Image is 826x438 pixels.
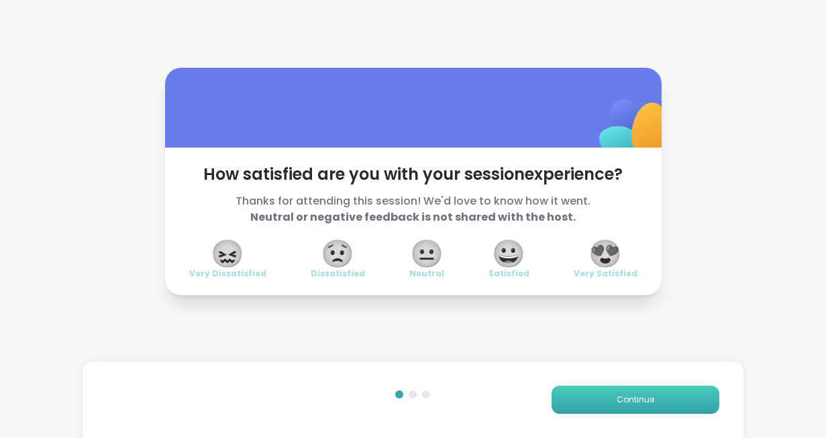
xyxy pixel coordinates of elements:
span: Very Dissatisfied [189,268,266,279]
span: Continue [617,394,654,406]
span: Satisfied [488,268,529,279]
span: Very Satisfied [574,268,637,279]
span: Thanks for attending this session! We'd love to know how it went. [189,193,637,225]
span: 😖 [211,241,244,266]
span: Neutral [409,268,444,279]
span: How satisfied are you with your session experience? [189,164,637,185]
span: Dissatisfied [311,268,365,279]
button: Continue [552,386,719,414]
span: 😐 [410,241,444,266]
b: Neutral or negative feedback is not shared with the host. [250,209,576,225]
span: 😍 [588,241,622,266]
img: ShareWell Logomark [568,64,701,198]
span: 😀 [492,241,525,266]
span: 😟 [321,241,354,266]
